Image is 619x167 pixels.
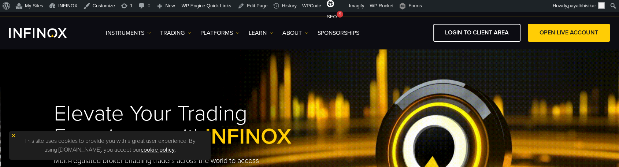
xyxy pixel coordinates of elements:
span: INFINOX [205,123,292,150]
a: INFINOX Logo [9,28,84,38]
a: TRADING [160,29,191,37]
a: Instruments [106,29,151,37]
a: SPONSORSHIPS [318,29,359,37]
div: 9 [337,11,343,18]
a: Learn [249,29,273,37]
span: SEO [327,14,337,19]
p: This site uses cookies to provide you with a great user experience. By using [DOMAIN_NAME], you a... [13,135,207,156]
a: OPEN LIVE ACCOUNT [528,24,610,42]
h1: Elevate Your Trading Experience with [54,102,326,148]
a: ABOUT [282,29,308,37]
a: cookie policy [141,146,175,153]
a: PLATFORMS [200,29,240,37]
a: LOGIN TO CLIENT AREA [433,24,520,42]
img: yellow close icon [11,133,16,138]
span: payalbhisikar [568,3,596,8]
